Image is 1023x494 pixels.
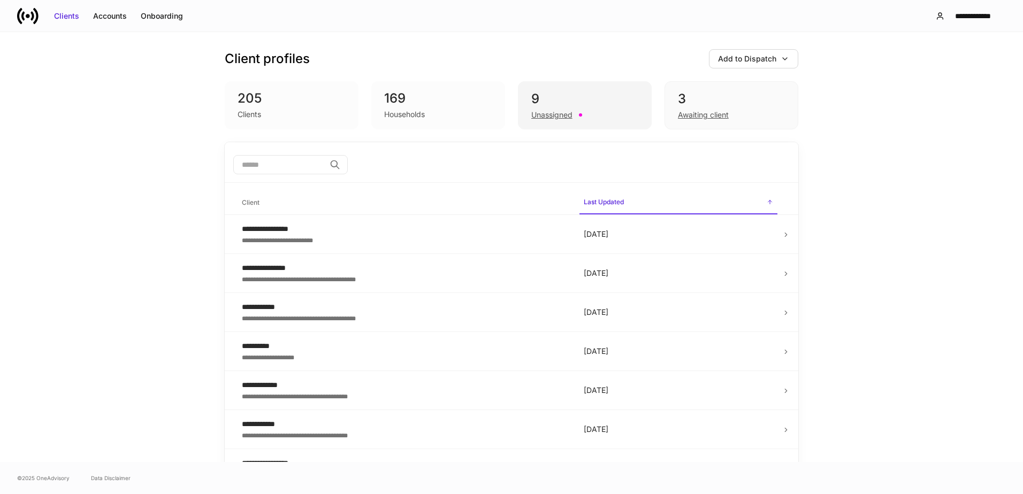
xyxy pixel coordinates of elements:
[584,229,773,240] p: [DATE]
[238,109,261,120] div: Clients
[238,192,571,214] span: Client
[584,197,624,207] h6: Last Updated
[665,81,798,129] div: 3Awaiting client
[141,11,183,21] div: Onboarding
[584,385,773,396] p: [DATE]
[238,90,346,107] div: 205
[54,11,79,21] div: Clients
[17,474,70,482] span: © 2025 OneAdvisory
[678,90,785,107] div: 3
[584,307,773,318] p: [DATE]
[584,424,773,435] p: [DATE]
[93,11,127,21] div: Accounts
[709,49,798,68] button: Add to Dispatch
[384,109,425,120] div: Households
[86,7,134,25] button: Accounts
[584,346,773,357] p: [DATE]
[384,90,492,107] div: 169
[242,197,259,207] h6: Client
[531,110,572,120] div: Unassigned
[91,474,131,482] a: Data Disclaimer
[579,191,777,214] span: Last Updated
[225,50,310,67] h3: Client profiles
[47,7,86,25] button: Clients
[584,268,773,279] p: [DATE]
[531,90,638,107] div: 9
[134,7,190,25] button: Onboarding
[678,110,729,120] div: Awaiting client
[718,53,776,64] div: Add to Dispatch
[518,81,652,129] div: 9Unassigned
